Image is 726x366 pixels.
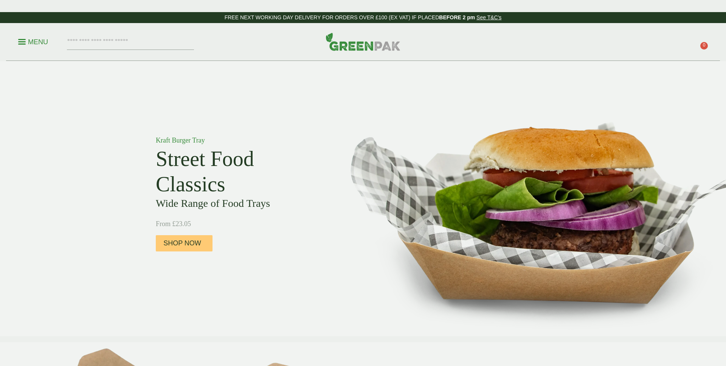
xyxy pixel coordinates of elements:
span: Shop Now [163,239,201,248]
a: Shop Now [156,235,213,251]
h3: Wide Range of Food Trays [156,197,326,210]
img: GreenPak Supplies [326,33,400,51]
img: Burger-Tray-homepage-optimised [327,61,726,336]
a: Menu [18,37,48,45]
span: From £23.05 [156,220,191,228]
p: Menu [18,37,48,47]
strong: BEFORE 2 pm [439,14,475,20]
span: 0 [700,42,708,50]
a: See T&C's [476,14,501,20]
h2: Street Food Classics [156,146,326,197]
p: Kraft Burger Tray [156,135,326,146]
